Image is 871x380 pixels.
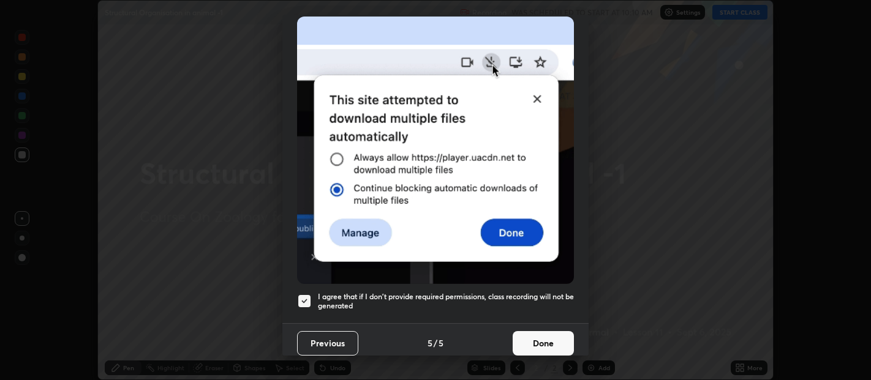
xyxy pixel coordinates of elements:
[439,337,443,349] h4: 5
[297,331,358,356] button: Previous
[513,331,574,356] button: Done
[318,292,574,311] h5: I agree that if I don't provide required permissions, class recording will not be generated
[428,337,432,349] h4: 5
[434,337,437,349] h4: /
[297,17,574,284] img: downloads-permission-blocked.gif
